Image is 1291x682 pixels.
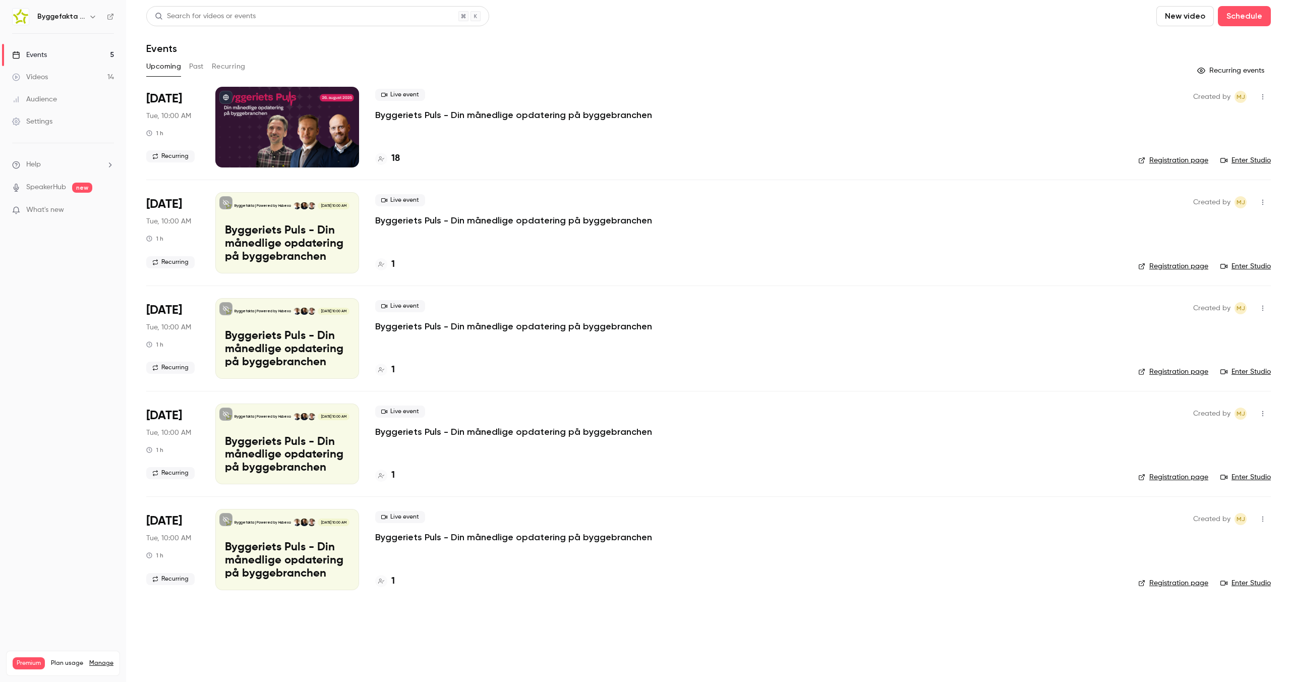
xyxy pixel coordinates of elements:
span: Recurring [146,150,195,162]
span: [DATE] [146,196,182,212]
h6: Byggefakta | Powered by Hubexo [37,12,85,22]
span: Tue, 10:00 AM [146,533,191,543]
a: SpeakerHub [26,182,66,193]
h4: 1 [391,469,395,482]
span: Created by [1193,513,1230,525]
a: 1 [375,363,395,377]
span: Recurring [146,362,195,374]
div: Domain: [DOMAIN_NAME] [26,26,111,34]
a: Registration page [1138,261,1208,271]
a: Registration page [1138,578,1208,588]
div: Audience [12,94,57,104]
div: Videos [12,72,48,82]
a: Enter Studio [1220,472,1271,482]
div: Dec 30 Tue, 10:00 AM (Europe/Copenhagen) [146,509,199,590]
span: Mads Toft Jensen [1235,196,1247,208]
span: Help [26,159,41,170]
div: Domain Overview [38,60,90,66]
a: Byggeriets Puls - Din månedlige opdatering på byggebranchen [375,214,652,226]
a: Byggeriets Puls - Din månedlige opdatering på byggebranchen [375,320,652,332]
img: Lasse Lundqvist [294,413,301,420]
span: Recurring [146,467,195,479]
a: Byggeriets Puls - Din månedlige opdatering på byggebranchenByggefakta | Powered by HubexoRasmus S... [215,192,359,273]
span: Live event [375,406,425,418]
a: Enter Studio [1220,578,1271,588]
p: Byggeriets Puls - Din månedlige opdatering på byggebranchen [225,330,349,369]
a: 1 [375,575,395,588]
span: Created by [1193,196,1230,208]
a: Registration page [1138,472,1208,482]
img: tab_domain_overview_orange.svg [27,59,35,67]
div: 1 h [146,446,163,454]
div: 1 h [146,551,163,559]
img: Thomas Simonsen [301,202,308,209]
a: Byggeriets Puls - Din månedlige opdatering på byggebranchen [375,109,652,121]
div: Settings [12,117,52,127]
span: MJ [1237,196,1245,208]
img: Lasse Lundqvist [294,519,301,526]
span: [DATE] [146,513,182,529]
a: Byggeriets Puls - Din månedlige opdatering på byggebranchen [375,426,652,438]
a: Registration page [1138,367,1208,377]
img: Thomas Simonsen [301,519,308,526]
span: Created by [1193,91,1230,103]
span: MJ [1237,302,1245,314]
div: Keywords by Traffic [111,60,170,66]
span: Tue, 10:00 AM [146,216,191,226]
p: Byggefakta | Powered by Hubexo [234,520,291,525]
img: Rasmus Schulian [308,413,315,420]
span: [DATE] 10:00 AM [318,519,349,526]
p: Byggeriets Puls - Din månedlige opdatering på byggebranchen [225,436,349,475]
span: MJ [1237,513,1245,525]
p: Byggeriets Puls - Din månedlige opdatering på byggebranchen [375,531,652,543]
a: Byggeriets Puls - Din månedlige opdatering på byggebranchenByggefakta | Powered by HubexoRasmus S... [215,298,359,379]
span: Tue, 10:00 AM [146,111,191,121]
span: Live event [375,300,425,312]
a: 1 [375,469,395,482]
img: Lasse Lundqvist [294,308,301,315]
div: Nov 25 Tue, 10:00 AM (Europe/Copenhagen) [146,404,199,484]
button: Recurring events [1193,63,1271,79]
div: v 4.0.25 [28,16,49,24]
button: Past [189,59,204,75]
span: Recurring [146,573,195,585]
div: 1 h [146,129,163,137]
span: What's new [26,205,64,215]
a: Byggeriets Puls - Din månedlige opdatering på byggebranchenByggefakta | Powered by HubexoRasmus S... [215,404,359,484]
a: 18 [375,152,400,165]
span: Mads Toft Jensen [1235,91,1247,103]
h4: 1 [391,575,395,588]
h4: 1 [391,363,395,377]
img: Thomas Simonsen [301,308,308,315]
span: Live event [375,89,425,101]
span: [DATE] [146,408,182,424]
a: Manage [89,659,113,667]
span: Live event [375,194,425,206]
button: Schedule [1218,6,1271,26]
button: New video [1156,6,1214,26]
div: Search for videos or events [155,11,256,22]
span: MJ [1237,91,1245,103]
img: Rasmus Schulian [308,308,315,315]
li: help-dropdown-opener [12,159,114,170]
div: 1 h [146,340,163,349]
a: Registration page [1138,155,1208,165]
img: Thomas Simonsen [301,413,308,420]
a: 1 [375,258,395,271]
span: new [72,183,92,193]
img: Rasmus Schulian [308,519,315,526]
span: [DATE] [146,302,182,318]
span: Live event [375,511,425,523]
p: Byggefakta | Powered by Hubexo [234,309,291,314]
img: tab_keywords_by_traffic_grey.svg [100,59,108,67]
span: Created by [1193,302,1230,314]
img: Byggefakta | Powered by Hubexo [13,9,29,25]
h4: 18 [391,152,400,165]
span: Tue, 10:00 AM [146,428,191,438]
p: Byggefakta | Powered by Hubexo [234,203,291,208]
span: Tue, 10:00 AM [146,322,191,332]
